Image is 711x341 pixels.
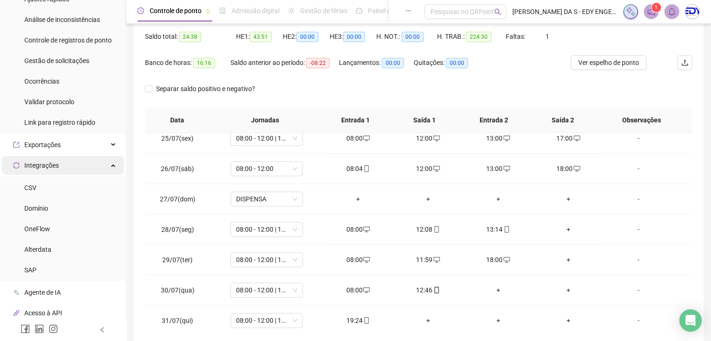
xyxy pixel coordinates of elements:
[13,162,20,169] span: sync
[402,32,424,42] span: 00:00
[625,7,636,17] img: sparkle-icon.fc2bf0ac1784a2077858766a79e2daf3.svg
[401,315,456,326] div: +
[205,8,211,14] span: pushpin
[679,309,702,332] div: Open Intercom Messenger
[283,31,330,42] div: HE 2:
[145,31,236,42] div: Saldo total:
[330,163,386,174] div: 08:04
[145,107,209,133] th: Data
[24,141,61,149] span: Exportações
[652,3,661,12] sup: 1
[236,131,297,145] span: 08:00 - 12:00 | 13:00 - 17:00
[471,133,526,143] div: 13:00
[541,133,596,143] div: 17:00
[685,5,699,19] img: 8922
[571,55,646,70] button: Ver espelho de ponto
[362,135,370,142] span: desktop
[362,317,370,324] span: mobile
[193,58,215,68] span: 16:16
[647,7,655,16] span: notification
[24,78,59,85] span: Ocorrências
[401,133,456,143] div: 12:00
[330,315,386,326] div: 19:24
[24,36,112,44] span: Controle de registros de ponto
[236,162,297,176] span: 08:00 - 12:00
[573,165,580,172] span: desktop
[432,226,440,233] span: mobile
[610,163,666,174] div: -
[362,226,370,233] span: desktop
[446,58,468,68] span: 00:00
[13,310,20,316] span: api
[330,255,386,265] div: 08:00
[401,255,456,265] div: 11:59
[161,165,194,172] span: 26/07(sáb)
[610,224,666,234] div: -
[219,7,226,14] span: file-done
[330,285,386,295] div: 08:00
[506,33,527,40] span: Faltas:
[236,313,297,327] span: 08:00 - 12:00 | 13:00 - 17:00
[24,225,50,233] span: OneFlow
[362,256,370,263] span: desktop
[24,266,36,274] span: SAP
[209,107,321,133] th: Jornadas
[13,142,20,148] span: export
[362,287,370,293] span: desktop
[24,57,89,64] span: Gestão de solicitações
[610,133,666,143] div: -
[362,165,370,172] span: mobile
[161,226,194,233] span: 28/07(seg)
[160,195,195,203] span: 27/07(dom)
[610,285,666,295] div: -
[541,224,596,234] div: +
[681,59,689,66] span: upload
[541,255,596,265] div: +
[321,107,390,133] th: Entrada 1
[24,205,48,212] span: Domínio
[330,224,386,234] div: 08:00
[179,32,201,42] span: 24:38
[471,315,526,326] div: +
[494,8,501,15] span: search
[236,31,283,42] div: HE 1:
[24,98,74,106] span: Validar protocolo
[49,324,58,334] span: instagram
[356,7,362,14] span: dashboard
[236,283,297,297] span: 08:00 - 12:00 | 13:00 - 17:00
[236,253,297,267] span: 08:00 - 12:00 | 13:00 - 17:00
[437,31,505,42] div: H. TRAB.:
[230,57,339,68] div: Saldo anterior ao período:
[610,194,666,204] div: -
[250,32,272,42] span: 43:51
[152,84,259,94] span: Separar saldo positivo e negativo?
[382,58,404,68] span: 00:00
[390,107,459,133] th: Saída 1
[24,289,61,296] span: Agente de IA
[368,7,404,14] span: Painel do DP
[432,135,440,142] span: desktop
[610,255,666,265] div: -
[236,222,297,236] span: 08:00 - 12:00 | 13:00 - 17:00
[296,32,318,42] span: 00:00
[471,224,526,234] div: 13:14
[471,194,526,204] div: +
[541,163,596,174] div: 18:00
[24,16,100,23] span: Análise de inconsistências
[288,7,294,14] span: sun
[21,324,30,334] span: facebook
[432,287,440,293] span: mobile
[161,135,194,142] span: 25/07(sex)
[306,58,330,68] span: -08:22
[541,194,596,204] div: +
[162,317,193,324] span: 31/07(qui)
[24,246,51,253] span: Alterdata
[330,31,376,42] div: HE 3:
[541,285,596,295] div: +
[300,7,347,14] span: Gestão de férias
[546,33,549,40] span: 1
[24,162,59,169] span: Integrações
[24,119,95,126] span: Link para registro rápido
[145,57,230,68] div: Banco de horas:
[150,7,201,14] span: Controle de ponto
